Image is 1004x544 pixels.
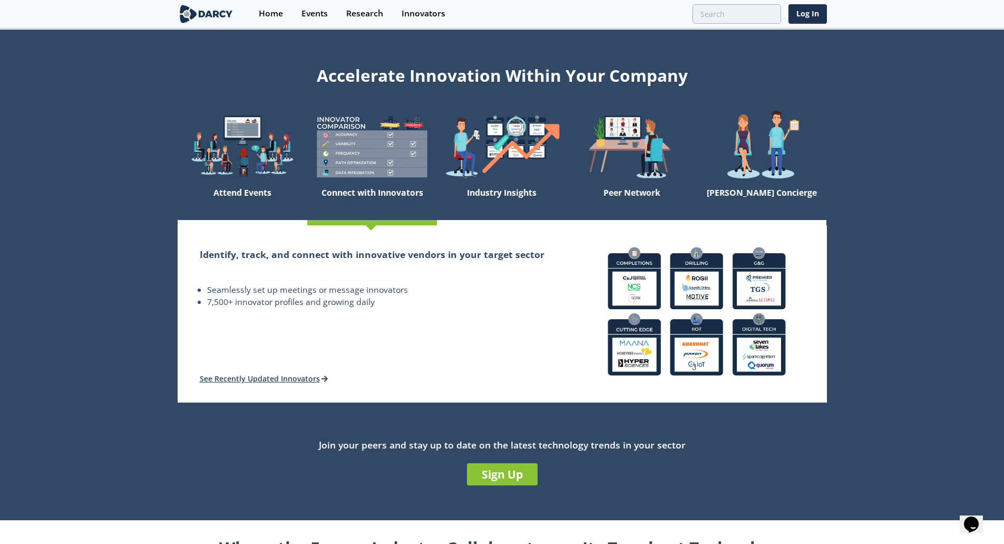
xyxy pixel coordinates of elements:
[402,9,445,18] div: Innovators
[788,4,827,24] a: Log In
[178,110,307,183] img: welcome-explore-560578ff38cea7c86bcfe544b5e45342.png
[178,5,235,23] img: logo-wide.svg
[437,110,567,183] img: welcome-find-a12191a34a96034fcac36f4ff4d37733.png
[307,110,437,183] img: welcome-compare-1b687586299da8f117b7ac84fd957760.png
[301,9,328,18] div: Events
[259,9,283,18] div: Home
[178,59,827,88] div: Accelerate Innovation Within Your Company
[207,296,545,309] li: 7,500+ innovator profiles and growing daily
[467,463,538,485] a: Sign Up
[697,110,826,183] img: welcome-concierge-wide-20dccca83e9cbdbb601deee24fb8df72.png
[599,238,794,384] img: connect-with-innovators-bd83fc158da14f96834d5193b73f77c6.png
[567,110,697,183] img: welcome-attend-b816887fc24c32c29d1763c6e0ddb6e6.png
[207,284,545,297] li: Seamlessly set up meetings or message innovators
[960,502,993,533] iframe: chat widget
[437,183,567,220] div: Industry Insights
[200,247,545,261] h2: Identify, track, and connect with innovative vendors in your target sector
[693,4,781,24] input: Advanced Search
[567,183,697,220] div: Peer Network
[697,183,826,220] div: [PERSON_NAME] Concierge
[200,374,328,384] a: See Recently Updated Innovators
[346,9,383,18] div: Research
[178,183,307,220] div: Attend Events
[307,183,437,220] div: Connect with Innovators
